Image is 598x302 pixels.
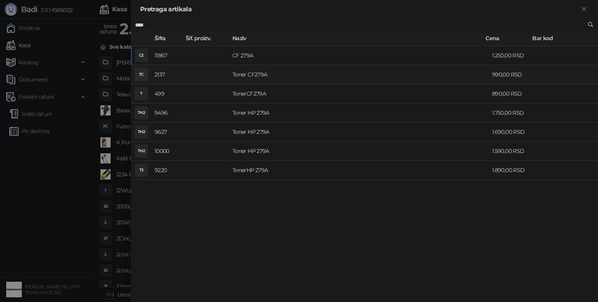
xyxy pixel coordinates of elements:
[135,68,148,81] div: TC
[135,145,148,157] div: TH2
[489,123,536,142] td: 1.690,00 RSD
[135,87,148,100] div: T
[151,31,183,46] th: Šifra
[151,84,183,103] td: 499
[229,46,489,65] td: CF 279A
[140,5,579,14] div: Pretraga artikala
[229,31,482,46] th: Naziv
[151,123,183,142] td: 9627
[151,103,183,123] td: 9496
[229,65,489,84] td: Toner CF279A
[489,142,536,161] td: 1.590,00 RSD
[489,161,536,180] td: 1.890,00 RSD
[151,65,183,84] td: 2137
[482,31,529,46] th: Cena
[135,126,148,138] div: TH2
[183,31,229,46] th: Šif. proizv.
[489,84,536,103] td: 890,00 RSD
[489,46,536,65] td: 1.250,00 RSD
[489,103,536,123] td: 1.750,00 RSD
[151,161,183,180] td: 9220
[229,84,489,103] td: TonerCF279A
[135,107,148,119] div: TH2
[151,46,183,65] td: 11867
[229,123,489,142] td: Toner HP 279A
[135,164,148,176] div: T2
[135,49,148,62] div: C2
[229,142,489,161] td: Toner HP 279A
[579,5,589,14] button: Zatvori
[529,31,591,46] th: Bar kod
[489,65,536,84] td: 990,00 RSD
[229,161,489,180] td: TonerHP 279A
[151,142,183,161] td: 10000
[229,103,489,123] td: Toner HP 279A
